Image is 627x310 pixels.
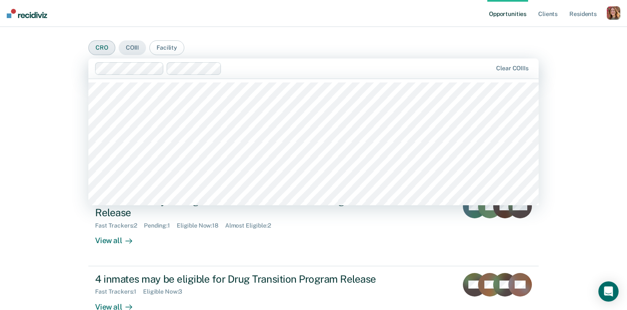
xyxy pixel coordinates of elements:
div: Almost Eligible : 2 [225,222,278,229]
button: Facility [149,40,184,55]
div: 4 inmates may be eligible for Drug Transition Program Release [95,273,391,285]
div: Eligible Now : 3 [143,288,189,295]
div: View all [95,229,142,246]
div: Clear COIIIs [496,65,528,72]
div: Eligible Now : 18 [177,222,225,229]
div: Fast Trackers : 2 [95,222,144,229]
button: CRO [88,40,115,55]
div: Open Intercom Messenger [598,281,619,302]
div: 22 inmates may be eligible for Standard Transition Program Release [95,195,391,219]
div: Fast Trackers : 1 [95,288,143,295]
a: 22 inmates may be eligible for Standard Transition Program ReleaseFast Trackers:2Pending:1Eligibl... [88,188,539,266]
div: Pending : 1 [144,222,177,229]
img: Recidiviz [7,9,47,18]
button: COIII [119,40,146,55]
